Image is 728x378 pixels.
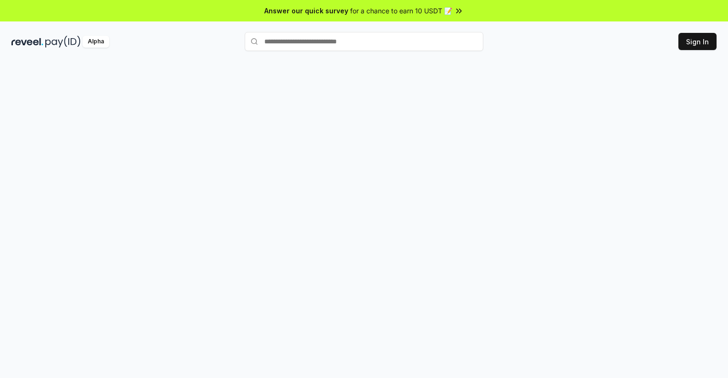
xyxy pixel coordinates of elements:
[45,36,81,48] img: pay_id
[678,33,717,50] button: Sign In
[11,36,43,48] img: reveel_dark
[83,36,109,48] div: Alpha
[350,6,452,16] span: for a chance to earn 10 USDT 📝
[264,6,348,16] span: Answer our quick survey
